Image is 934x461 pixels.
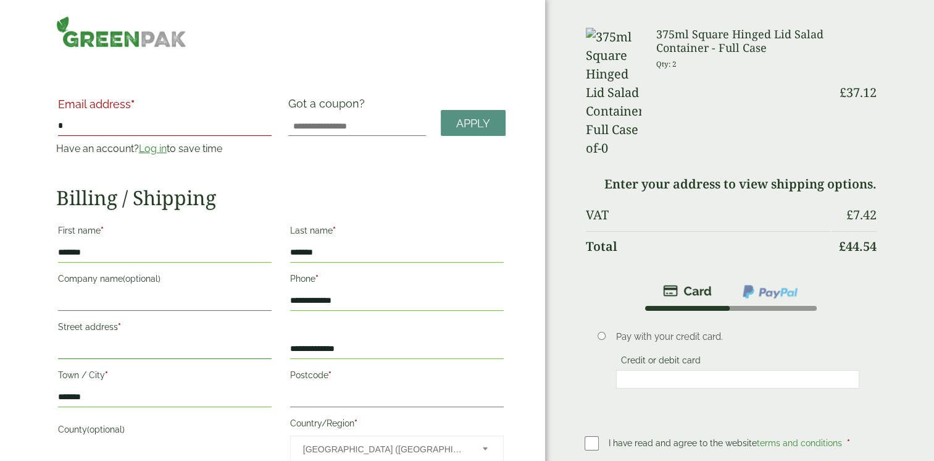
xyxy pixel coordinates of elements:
small: Qty: 2 [656,59,677,69]
bdi: 44.54 [839,238,877,255]
label: Country/Region [290,415,504,436]
td: Enter your address to view shipping options. [586,169,877,199]
span: (optional) [123,274,161,284]
abbr: required [315,274,319,284]
h3: 375ml Square Hinged Lid Salad Container - Full Case [656,28,830,54]
abbr: required [105,370,108,380]
span: Apply [456,117,490,130]
a: Apply [441,110,506,137]
img: ppcp-gateway.png [741,284,799,300]
span: (optional) [87,425,125,434]
label: Phone [290,270,504,291]
a: Log in [139,143,167,154]
th: VAT [586,200,831,230]
h2: Billing / Shipping [56,186,506,209]
label: First name [58,222,272,243]
label: Last name [290,222,504,243]
img: 375ml Square Hinged Lid Salad Container-Full Case of-0 [586,28,641,158]
span: £ [839,238,846,255]
span: I have read and agree to the website [609,438,844,448]
label: Company name [58,270,272,291]
th: Total [586,231,831,261]
p: Pay with your credit card. [616,330,859,344]
abbr: required [354,418,357,428]
p: Have an account? to save time [56,142,273,156]
label: Credit or debit card [616,355,706,369]
abbr: required [847,438,850,448]
abbr: required [118,322,121,332]
abbr: required [333,226,336,235]
bdi: 7.42 [846,206,877,223]
abbr: required [101,226,104,235]
abbr: required [328,370,331,380]
label: Postcode [290,366,504,387]
iframe: Secure card payment input frame [620,374,855,385]
label: Town / City [58,366,272,387]
a: terms and conditions [757,438,842,448]
img: stripe.png [663,284,712,298]
span: £ [840,84,846,101]
label: County [58,421,272,442]
img: GreenPak Supplies [56,16,186,48]
abbr: required [131,98,135,111]
label: Street address [58,318,272,339]
label: Got a coupon? [288,97,370,116]
label: Email address [58,99,272,116]
bdi: 37.12 [840,84,877,101]
span: £ [846,206,853,223]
